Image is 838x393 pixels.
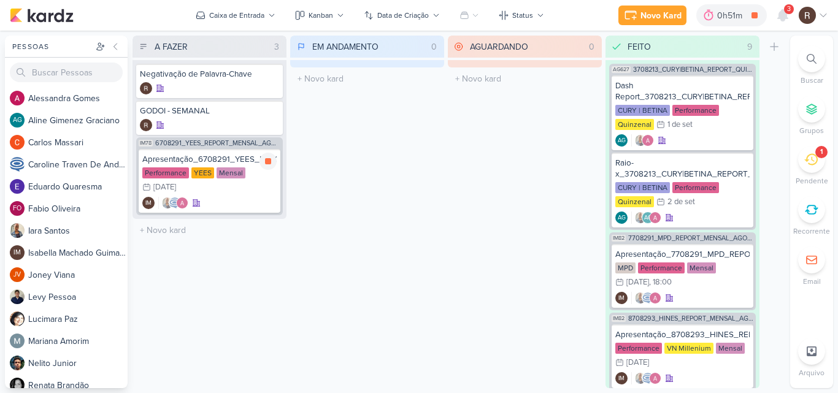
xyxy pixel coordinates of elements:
[28,291,128,303] div: L e v y P e s s o a
[28,313,128,326] div: L u c i m a r a P a z
[615,80,750,102] div: Dash Report_3708213_CURY|BETINA_REPORT_QUINZENAL_03.09
[612,66,631,73] span: AG627
[140,119,152,131] img: Rafael Dornelles
[631,212,661,224] div: Colaboradores: Iara Santos, Aline Gimenez Graciano, Alessandra Gomes
[161,197,174,209] img: Iara Santos
[10,41,93,52] div: Pessoas
[615,329,750,340] div: Apresentação_8708293_HINES_REPORT_MENSAL_AGOSTO
[615,134,628,147] div: Aline Gimenez Graciano
[10,135,25,150] img: Carlos Massari
[135,221,284,239] input: + Novo kard
[153,183,176,191] div: [DATE]
[142,197,155,209] div: Criador(a): Isabella Machado Guimarães
[10,201,25,216] div: Fabio Oliveira
[796,175,828,186] p: Pendente
[13,250,21,256] p: IM
[10,91,25,105] img: Alessandra Gomes
[615,105,670,116] div: CURY | BETINA
[649,212,661,224] img: Alessandra Gomes
[799,125,824,136] p: Grupos
[615,292,628,304] div: Criador(a): Isabella Machado Guimarães
[717,9,746,22] div: 0h51m
[28,114,128,127] div: A l i n e G i m e n e z G r a c i a n o
[803,276,821,287] p: Email
[628,235,753,242] span: 7708291_MPD_REPORT_MENSAL_AGOSTO
[28,136,128,149] div: C a r l o s M a s s a r i
[426,40,442,53] div: 0
[145,200,152,207] p: IM
[28,246,128,259] div: I s a b e l l a M a c h a d o G u i m a r ã e s
[28,269,128,281] div: J o n e y V i a n a
[672,182,719,193] div: Performance
[633,66,753,73] span: 3708213_CURY|BETINA_REPORT_QUINZENAL_03.09
[217,167,245,178] div: Mensal
[142,197,155,209] div: Isabella Machado Guimarães
[450,70,599,88] input: + Novo kard
[615,212,628,224] div: Aline Gimenez Graciano
[618,138,626,144] p: AG
[612,235,626,242] span: IM82
[10,179,25,194] img: Eduardo Quaresma
[293,70,442,88] input: + Novo kard
[790,45,833,86] li: Ctrl + F
[664,343,713,354] div: VN Millenium
[10,63,123,82] input: Buscar Pessoas
[13,205,21,212] p: FO
[10,356,25,370] img: Nelito Junior
[13,272,21,278] p: JV
[615,119,654,130] div: Quinzenal
[716,343,745,354] div: Mensal
[10,245,25,260] div: Isabella Machado Guimarães
[140,105,279,116] div: GODOI - SEMANAL
[28,202,128,215] div: F a b i o O l i v e i r a
[642,372,654,384] img: Caroline Traven De Andrade
[615,343,662,354] div: Performance
[631,292,661,304] div: Colaboradores: Iara Santos, Caroline Traven De Andrade, Alessandra Gomes
[649,292,661,304] img: Alessandra Gomes
[10,311,25,326] img: Lucimara Paz
[672,105,719,116] div: Performance
[10,378,25,392] img: Renata Brandão
[10,334,25,348] img: Mariana Amorim
[615,158,750,180] div: Raio-x_3708213_CURY|BETINA_REPORT_QUINZENAL_03.09
[820,147,823,157] div: 1
[140,82,152,94] div: Criador(a): Rafael Dornelles
[634,292,647,304] img: Iara Santos
[191,167,214,178] div: YEES
[615,182,670,193] div: CURY | BETINA
[618,296,625,302] p: IM
[799,7,816,24] img: Rafael Dornelles
[28,224,128,237] div: I a r a S a n t o s
[10,8,74,23] img: kardz.app
[10,113,25,128] div: Aline Gimenez Graciano
[634,212,647,224] img: Iara Santos
[787,4,791,14] span: 3
[259,153,277,170] div: Parar relógio
[13,117,22,124] p: AG
[10,267,25,282] div: Joney Viana
[615,372,628,384] div: Criador(a): Isabella Machado Guimarães
[615,292,628,304] div: Isabella Machado Guimarães
[615,212,628,224] div: Criador(a): Aline Gimenez Graciano
[10,223,25,238] img: Iara Santos
[799,367,825,378] p: Arquivo
[687,262,716,273] div: Mensal
[644,215,652,221] p: AG
[634,372,647,384] img: Iara Santos
[667,121,693,129] div: 1 de set
[140,119,152,131] div: Criador(a): Rafael Dornelles
[642,212,654,224] div: Aline Gimenez Graciano
[615,249,750,260] div: Apresentação_7708291_MPD_REPORT_MENSAL_AGOSTO
[649,278,672,286] div: , 18:00
[28,92,128,105] div: A l e s s a n d r a G o m e s
[140,69,279,80] div: Negativação de Palavra-Chave
[615,262,636,273] div: MPD
[176,197,188,209] img: Alessandra Gomes
[10,289,25,304] img: Levy Pessoa
[28,335,128,348] div: M a r i a n a A m o r i m
[10,157,25,172] img: Caroline Traven De Andrade
[158,197,188,209] div: Colaboradores: Iara Santos, Caroline Traven De Andrade, Alessandra Gomes
[631,134,654,147] div: Colaboradores: Iara Santos, Alessandra Gomes
[615,372,628,384] div: Isabella Machado Guimarães
[28,357,128,370] div: N e l i t o J u n i o r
